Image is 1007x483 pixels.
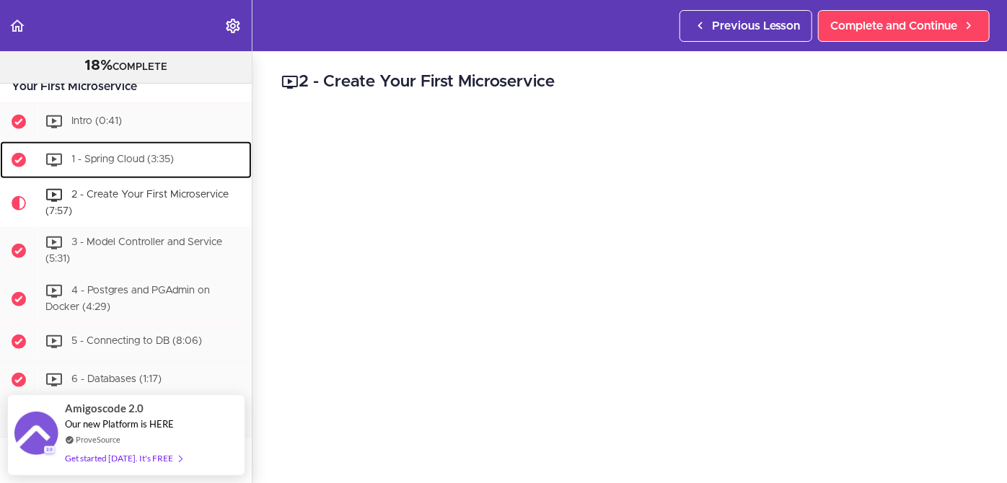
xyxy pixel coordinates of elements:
span: Complete and Continue [830,17,957,35]
span: Intro (0:41) [71,117,122,127]
span: Previous Lesson [712,17,800,35]
span: 6 - Databases (1:17) [71,375,162,385]
a: Previous Lesson [680,10,812,42]
div: COMPLETE [18,57,234,76]
a: Complete and Continue [818,10,990,42]
span: 3 - Model Controller and Service (5:31) [45,237,222,264]
span: Amigoscode 2.0 [65,400,144,417]
img: provesource social proof notification image [14,412,58,458]
span: 4 - Postgres and PGAdmin on Docker (4:29) [45,285,210,312]
h2: 2 - Create Your First Microservice [281,70,978,94]
svg: Settings Menu [224,17,242,35]
a: ProveSource [76,433,120,446]
svg: Back to course curriculum [9,17,26,35]
span: 1 - Spring Cloud (3:35) [71,155,174,165]
span: 5 - Connecting to DB (8:06) [71,337,202,347]
div: Get started [DATE]. It's FREE [65,450,182,466]
span: 18% [84,58,113,73]
span: 2 - Create Your First Microservice (7:57) [45,190,229,217]
span: Our new Platform is HERE [65,418,174,430]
